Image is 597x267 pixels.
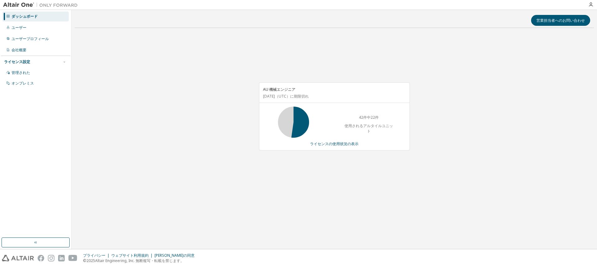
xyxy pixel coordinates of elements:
[310,141,359,146] font: ライセンスの使用状況の表示
[12,70,30,75] font: 管理された
[263,94,275,99] font: [DATE]
[38,255,44,261] img: facebook.svg
[275,94,290,99] font: （UTC）
[12,47,26,53] font: 会社概要
[536,18,585,23] font: 営業担当者へのお問い合わせ
[111,253,149,258] font: ウェブサイト利用規約
[359,115,379,120] font: 42件中22件
[48,255,54,261] img: instagram.svg
[12,81,34,86] font: オンプレミス
[86,258,95,263] font: 2025
[58,255,65,261] img: linkedin.svg
[95,258,184,263] font: Altair Engineering, Inc. 無断複写・転載を禁じます。
[531,15,590,26] button: 営業担当者へのお問い合わせ
[3,2,81,8] img: アルタイルワン
[4,59,30,64] font: ライセンス設定
[12,25,26,30] font: ユーザー
[68,255,77,261] img: youtube.svg
[345,123,393,134] font: 使用されるアルタイルユニット
[12,14,38,19] font: ダッシュボード
[263,87,295,92] font: AU 機械エンジニア
[83,253,105,258] font: プライバシー
[2,255,34,261] img: altair_logo.svg
[12,36,49,41] font: ユーザープロフィール
[290,94,309,99] font: に期限切れ
[83,258,86,263] font: ©
[155,253,195,258] font: [PERSON_NAME]の同意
